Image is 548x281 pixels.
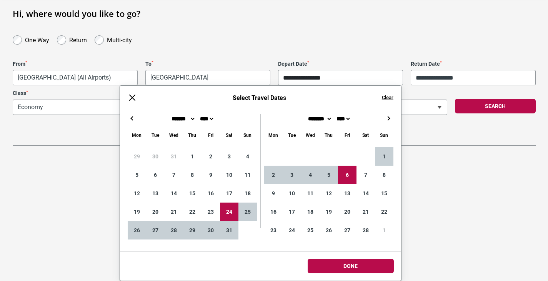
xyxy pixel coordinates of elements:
button: → [384,114,393,123]
div: 27 [146,221,165,239]
div: 20 [146,203,165,221]
button: Search [455,99,536,113]
span: Melbourne, Australia [13,70,137,85]
div: Wednesday [165,131,183,140]
div: Wednesday [301,131,320,140]
div: 17 [220,184,238,203]
div: 8 [375,166,393,184]
div: 20 [338,203,356,221]
div: 24 [220,203,238,221]
span: Tokyo, Japan [145,70,270,85]
label: Return Date [411,61,536,67]
label: From [13,61,138,67]
div: 23 [202,203,220,221]
div: Thursday [320,131,338,140]
div: 12 [320,184,338,203]
div: 25 [301,221,320,239]
h6: Select Travel Dates [145,94,374,101]
div: Tuesday [146,131,165,140]
div: 3 [220,147,238,166]
div: 14 [165,184,183,203]
div: 25 [238,203,257,221]
div: 15 [183,184,202,203]
div: 22 [375,203,393,221]
div: 29 [128,147,146,166]
button: Clear [382,94,393,101]
div: 9 [202,166,220,184]
div: Thursday [183,131,202,140]
div: 18 [238,184,257,203]
div: 19 [320,203,338,221]
div: 28 [165,221,183,239]
div: Sunday [238,131,257,140]
div: 5 [320,166,338,184]
div: Monday [128,131,146,140]
button: ← [128,114,137,123]
div: 21 [356,203,375,221]
div: 4 [238,147,257,166]
div: 7 [165,166,183,184]
button: Done [308,259,394,273]
label: Class [13,90,226,96]
div: 13 [146,184,165,203]
div: 22 [183,203,202,221]
div: Tuesday [283,131,301,140]
div: 7 [356,166,375,184]
div: 18 [301,203,320,221]
div: 17 [283,203,301,221]
div: 1 [183,147,202,166]
div: Saturday [356,131,375,140]
div: 11 [301,184,320,203]
div: 24 [283,221,301,239]
div: 31 [165,147,183,166]
div: 2 [264,166,283,184]
div: Saturday [220,131,238,140]
div: 31 [220,221,238,239]
div: 11 [238,166,257,184]
div: 8 [183,166,202,184]
div: 26 [320,221,338,239]
div: 6 [146,166,165,184]
div: 16 [202,184,220,203]
div: Monday [264,131,283,140]
label: Return [69,35,87,44]
h1: Hi, where would you like to go? [13,8,536,18]
div: 10 [220,166,238,184]
label: To [145,61,270,67]
span: Economy [13,100,226,115]
span: Tokyo, Japan [146,70,270,85]
div: 14 [356,184,375,203]
div: Friday [338,131,356,140]
div: 1 [375,221,393,239]
div: 23 [264,221,283,239]
div: 13 [338,184,356,203]
div: Friday [202,131,220,140]
div: 2 [202,147,220,166]
div: 16 [264,203,283,221]
div: 28 [356,221,375,239]
div: 27 [338,221,356,239]
div: 3 [283,166,301,184]
div: 10 [283,184,301,203]
div: 29 [183,221,202,239]
div: 4 [301,166,320,184]
div: 26 [128,221,146,239]
div: 9 [264,184,283,203]
label: Depart Date [278,61,403,67]
label: Multi-city [107,35,132,44]
span: Melbourne, Australia [13,70,138,85]
div: 15 [375,184,393,203]
div: 6 [338,166,356,184]
div: 21 [165,203,183,221]
div: 30 [202,221,220,239]
div: 19 [128,203,146,221]
div: 1 [375,147,393,166]
div: 5 [128,166,146,184]
div: 12 [128,184,146,203]
label: One Way [25,35,49,44]
div: Sunday [375,131,393,140]
div: 30 [146,147,165,166]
